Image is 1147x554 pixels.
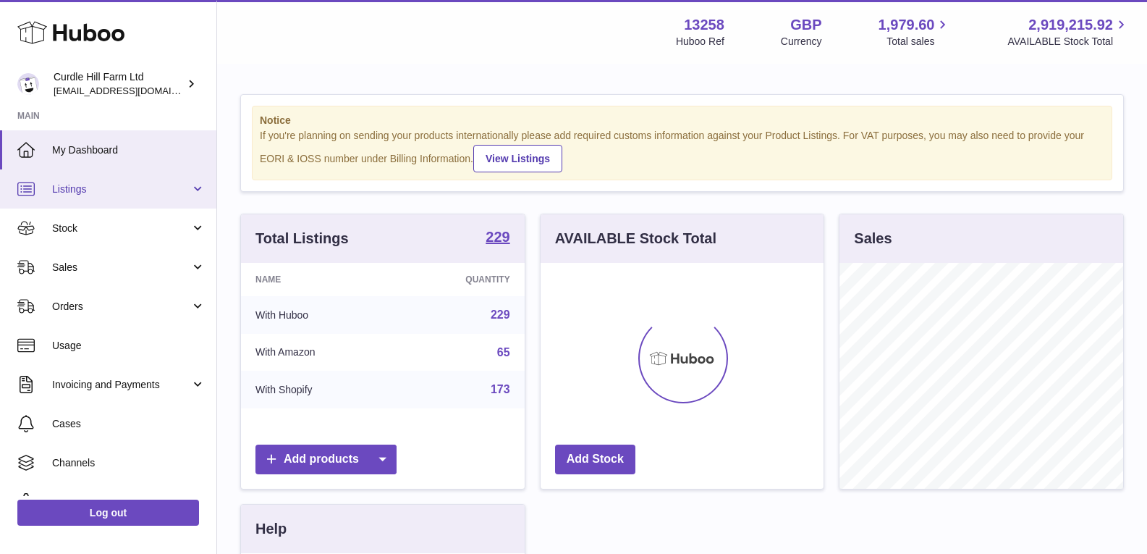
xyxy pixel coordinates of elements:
strong: 13258 [684,15,724,35]
a: 1,979.60 Total sales [879,15,952,49]
span: 1,979.60 [879,15,935,35]
span: AVAILABLE Stock Total [1007,35,1130,49]
span: Usage [52,339,206,353]
h3: AVAILABLE Stock Total [555,229,716,248]
span: Sales [52,261,190,274]
span: Listings [52,182,190,196]
div: Currency [781,35,822,49]
span: Channels [52,456,206,470]
span: My Dashboard [52,143,206,157]
span: Invoicing and Payments [52,378,190,392]
h3: Help [255,519,287,539]
span: Orders [52,300,190,314]
span: [EMAIL_ADDRESS][DOMAIN_NAME] [54,85,213,96]
a: Add products [255,445,397,474]
a: 2,919,215.92 AVAILABLE Stock Total [1007,15,1130,49]
span: Settings [52,495,206,509]
a: 173 [491,383,510,395]
th: Name [241,263,396,296]
strong: 229 [486,230,509,244]
a: View Listings [473,145,562,172]
a: Log out [17,500,199,526]
div: Curdle Hill Farm Ltd [54,70,184,98]
td: With Huboo [241,296,396,334]
a: 229 [491,309,510,321]
a: 65 [497,346,510,358]
span: Cases [52,417,206,431]
a: 229 [486,230,509,247]
strong: Notice [260,114,1104,127]
h3: Total Listings [255,229,349,248]
th: Quantity [396,263,524,296]
strong: GBP [790,15,821,35]
div: Huboo Ref [676,35,724,49]
td: With Shopify [241,371,396,408]
a: Add Stock [555,445,635,474]
td: With Amazon [241,334,396,372]
img: internalAdmin-13258@internal.huboo.com [17,73,39,95]
span: Total sales [886,35,951,49]
span: Stock [52,222,190,235]
div: If you're planning on sending your products internationally please add required customs informati... [260,129,1104,172]
span: 2,919,215.92 [1028,15,1113,35]
h3: Sales [854,229,892,248]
